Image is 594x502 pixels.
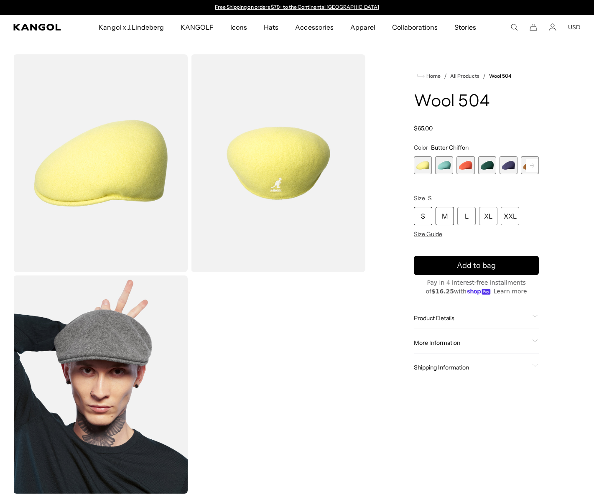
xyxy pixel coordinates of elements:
div: 2 of 21 [435,156,453,174]
div: Announcement [211,4,383,11]
div: 3 of 21 [456,156,474,174]
img: flannel [13,275,188,493]
a: All Products [450,73,479,79]
label: Deep Emerald [478,156,496,174]
product-gallery: Gallery Viewer [13,54,365,494]
span: $65.00 [414,125,433,132]
a: Accessories [287,15,342,39]
span: S [428,194,432,202]
div: XL [479,207,497,225]
span: Hats [264,15,278,39]
a: Hats [255,15,287,39]
span: Add to bag [457,260,496,271]
span: More Information [414,339,529,347]
button: Cart [530,23,537,31]
a: Icons [222,15,255,39]
span: Product Details [414,314,529,322]
div: 6 of 21 [521,156,539,174]
slideshow-component: Announcement bar [211,4,383,11]
span: Size [414,194,425,202]
div: M [436,207,454,225]
div: S [414,207,432,225]
label: Rustic Caramel [521,156,539,174]
span: Icons [230,15,247,39]
span: Apparel [350,15,375,39]
button: Add to bag [414,256,539,275]
a: KANGOLF [172,15,222,39]
a: Free Shipping on orders $79+ to the Continental [GEOGRAPHIC_DATA] [215,4,379,10]
img: color-butter-chiffon [191,54,365,272]
a: Apparel [342,15,384,39]
div: XXL [501,207,519,225]
span: Butter Chiffon [431,144,469,151]
a: Home [417,72,441,80]
a: Collaborations [384,15,446,39]
a: Account [549,23,556,31]
nav: breadcrumbs [414,71,539,81]
span: Kangol x J.Lindeberg [99,15,164,39]
span: Collaborations [392,15,438,39]
a: Kangol [13,24,65,31]
label: Butter Chiffon [414,156,432,174]
span: Shipping Information [414,364,529,371]
li: / [441,71,447,81]
li: / [479,71,486,81]
summary: Search here [510,23,518,31]
img: color-butter-chiffon [13,54,188,272]
label: Coral Flame [456,156,474,174]
a: Kangol x J.Lindeberg [90,15,172,39]
button: USD [568,23,581,31]
a: Stories [446,15,484,39]
span: Stories [454,15,476,39]
div: 1 of 2 [211,4,383,11]
div: 5 of 21 [500,156,518,174]
div: 1 of 21 [414,156,432,174]
div: 4 of 21 [478,156,496,174]
span: KANGOLF [181,15,214,39]
h1: Wool 504 [414,93,539,111]
div: L [457,207,476,225]
label: Aquatic [435,156,453,174]
span: Color [414,144,428,151]
label: Hazy Indigo [500,156,518,174]
a: Wool 504 [489,73,511,79]
span: Accessories [295,15,333,39]
span: Size Guide [414,230,442,238]
span: Home [425,73,441,79]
